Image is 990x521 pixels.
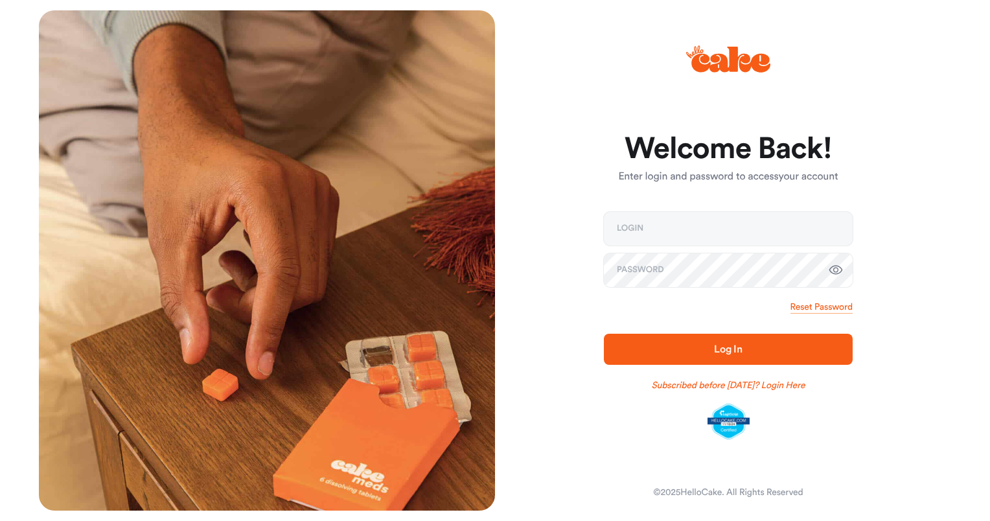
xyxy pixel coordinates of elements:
div: © 2025 HelloCake. All Rights Reserved [653,486,803,499]
a: Subscribed before [DATE]? Login Here [652,379,805,392]
p: Enter login and password to access your account [604,169,853,185]
a: Reset Password [790,301,853,314]
img: legit-script-certified.png [708,404,750,440]
button: Log In [604,334,853,365]
span: Log In [714,344,742,354]
h1: Welcome Back! [604,133,853,165]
